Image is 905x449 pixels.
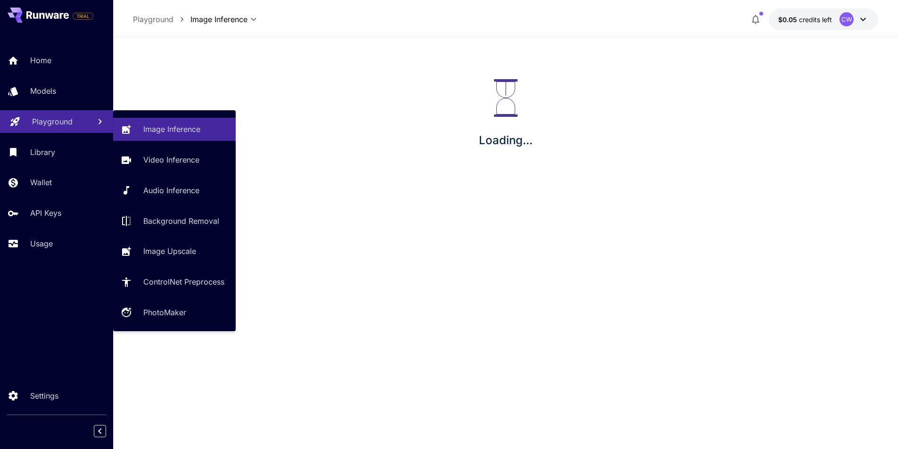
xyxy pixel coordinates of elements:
button: $0.05 [769,8,878,30]
div: CW [839,12,854,26]
a: Image Upscale [113,240,236,263]
p: ControlNet Preprocess [143,276,224,287]
p: Video Inference [143,154,199,165]
span: credits left [799,16,832,24]
p: Playground [133,14,173,25]
p: API Keys [30,207,61,219]
p: Usage [30,238,53,249]
p: Models [30,85,56,97]
span: TRIAL [73,13,93,20]
a: Background Removal [113,209,236,232]
p: Loading... [479,132,533,149]
p: PhotoMaker [143,307,186,318]
a: Audio Inference [113,179,236,202]
a: Video Inference [113,148,236,171]
nav: breadcrumb [133,14,190,25]
p: Wallet [30,177,52,188]
button: Collapse sidebar [94,425,106,437]
p: Home [30,55,51,66]
p: Playground [32,116,73,127]
div: Collapse sidebar [101,423,113,440]
p: Image Inference [143,123,200,135]
p: Audio Inference [143,185,199,196]
p: Settings [30,390,58,401]
p: Background Removal [143,215,219,227]
a: ControlNet Preprocess [113,270,236,294]
a: PhotoMaker [113,301,236,324]
span: Add your payment card to enable full platform functionality. [73,10,93,22]
p: Image Upscale [143,245,196,257]
span: $0.05 [778,16,799,24]
p: Library [30,147,55,158]
span: Image Inference [190,14,247,25]
div: $0.05 [778,15,832,24]
a: Image Inference [113,118,236,141]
